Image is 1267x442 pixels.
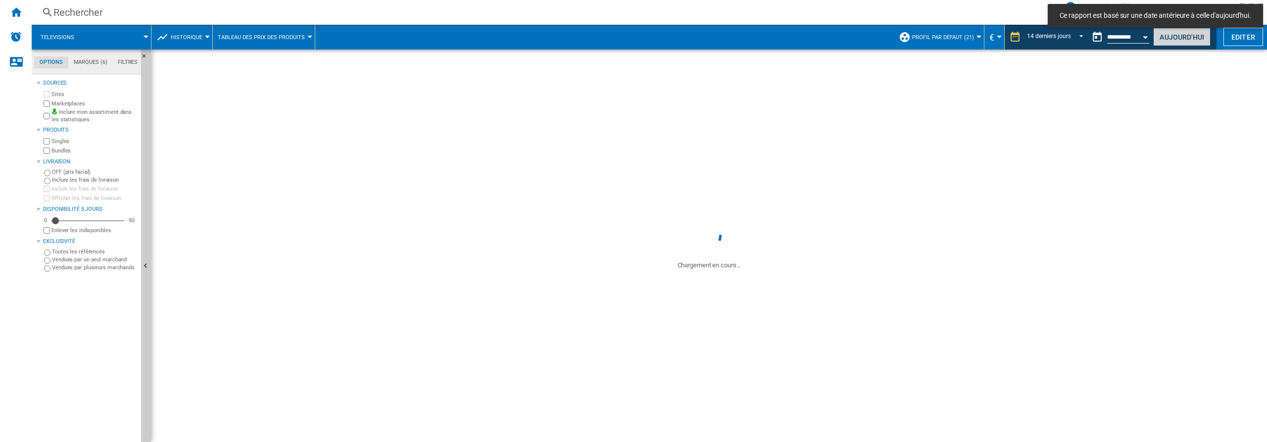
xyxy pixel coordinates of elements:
[51,108,57,114] img: mysite-bg-18x18.png
[218,25,310,49] button: Tableau des prix des produits
[43,126,137,134] div: Produits
[112,56,143,68] md-tab-item: Filtres
[989,32,994,43] span: €
[44,170,50,176] input: OFF (prix facial)
[44,249,50,256] input: Toutes les références
[44,178,50,184] input: Inclure les frais de livraison
[1087,27,1107,47] button: md-calendar
[1027,33,1071,40] div: 14 derniers jours
[43,158,137,166] div: Livraison
[44,195,50,201] input: Afficher les frais de livraison
[51,216,124,226] md-slider: Disponibilité
[51,100,137,107] label: Marketplaces
[52,264,137,271] label: Vendues par plusieurs marchands
[52,168,137,176] label: OFF (prix facial)
[984,25,1005,49] md-menu: Currency
[44,91,50,98] input: Sites
[989,25,999,49] button: €
[1026,29,1087,46] md-select: REPORTS.WIZARD.STEPS.REPORT.STEPS.REPORT_OPTIONS.PERIOD: 14 derniers jours
[68,56,112,68] md-tab-item: Marques (6)
[44,138,50,145] input: Singles
[52,248,137,255] label: Toutes les références
[51,138,137,145] label: Singles
[51,195,137,202] label: Afficher les frais de livraison
[1087,25,1151,49] div: Ce rapport est basé sur une date antérieure à celle d'aujourd'hui.
[52,256,137,263] label: Vendues par un seul marchand
[218,34,305,41] span: Tableau des prix des produits
[912,25,979,49] button: Profil par défaut (21)
[10,31,22,43] img: alerts-logo.svg
[51,185,137,193] label: Inclure les frais de livraison
[156,25,207,49] div: Historique
[1137,27,1155,45] button: Open calendar
[43,205,137,213] div: Disponibilité 5 Jours
[126,217,137,224] div: 90
[678,261,741,269] ng-transclude: Chargement en cours...
[52,176,137,184] label: Inclure les frais de livraison
[171,25,207,49] button: Historique
[44,186,50,192] input: Inclure les frais de livraison
[1057,11,1254,21] span: Ce rapport est basé sur une date antérieure à celle d'aujourd'hui.
[34,56,68,68] md-tab-item: Options
[44,110,50,122] input: Inclure mon assortiment dans les statistiques
[912,34,974,41] span: Profil par défaut (21)
[44,227,50,234] input: Afficher les frais de livraison
[171,34,202,41] span: Historique
[41,25,84,49] button: Televisions
[41,34,74,41] span: Televisions
[44,147,50,154] input: Bundles
[1223,28,1263,46] button: Editer
[53,5,1024,19] div: Rechercher
[44,265,50,272] input: Vendues par plusieurs marchands
[141,49,153,67] button: Masquer
[43,238,137,246] div: Exclusivité
[1153,28,1211,46] button: Aujourd'hui
[899,25,979,49] div: Profil par défaut (21)
[51,147,137,154] label: Bundles
[44,257,50,264] input: Vendues par un seul marchand
[37,25,146,49] div: Televisions
[51,108,137,124] label: Inclure mon assortiment dans les statistiques
[51,227,137,234] label: Enlever les indisponibles
[44,100,50,107] input: Marketplaces
[43,79,137,87] div: Sources
[51,91,137,98] label: Sites
[42,217,49,224] div: 0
